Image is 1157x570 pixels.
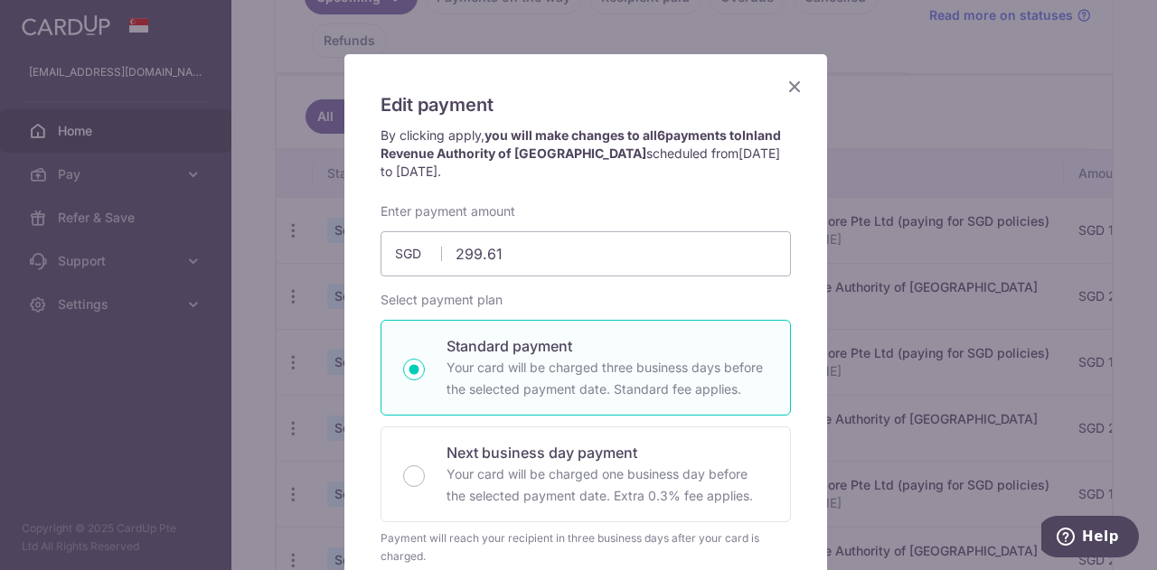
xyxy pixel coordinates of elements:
label: Select payment plan [381,291,503,309]
button: Close [784,76,805,98]
p: Your card will be charged one business day before the selected payment date. Extra 0.3% fee applies. [447,463,768,507]
p: Next business day payment [447,442,768,463]
span: 6 [657,127,665,143]
input: 0.00 [381,231,791,276]
p: By clicking apply, scheduled from . [381,126,791,181]
h5: Edit payment [381,90,791,119]
p: Standard payment [447,335,768,357]
span: SGD [395,245,442,263]
iframe: Opens a widget where you can find more information [1041,516,1139,561]
p: Your card will be charged three business days before the selected payment date. Standard fee appl... [447,357,768,400]
div: Payment will reach your recipient in three business days after your card is charged. [381,529,791,565]
label: Enter payment amount [381,202,515,220]
strong: you will make changes to all payments to [381,127,781,161]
